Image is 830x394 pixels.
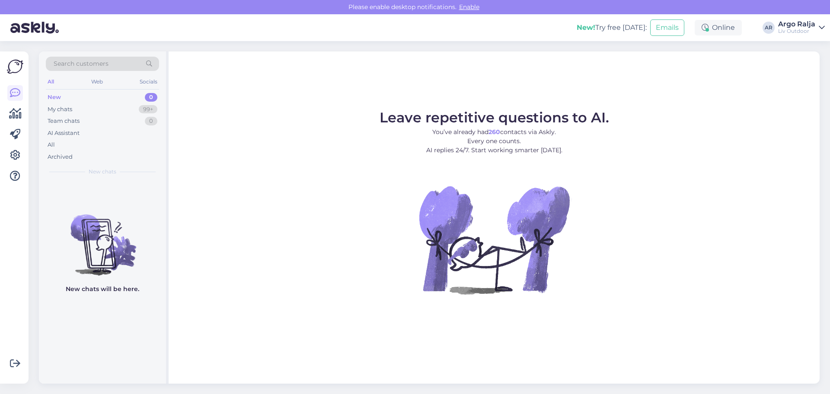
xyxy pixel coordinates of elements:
[778,21,825,35] a: Argo RaljaLiv Outdoor
[380,128,609,155] p: You’ve already had contacts via Askly. Every one counts. AI replies 24/7. Start working smarter [...
[577,23,595,32] b: New!
[778,28,815,35] div: Liv Outdoor
[48,117,80,125] div: Team chats
[695,20,742,35] div: Online
[48,93,61,102] div: New
[139,105,157,114] div: 99+
[145,93,157,102] div: 0
[89,76,105,87] div: Web
[650,19,684,36] button: Emails
[39,199,166,277] img: No chats
[138,76,159,87] div: Socials
[763,22,775,34] div: AR
[66,285,139,294] p: New chats will be here.
[89,168,116,176] span: New chats
[46,76,56,87] div: All
[416,162,572,317] img: No Chat active
[48,141,55,149] div: All
[778,21,815,28] div: Argo Ralja
[48,129,80,138] div: AI Assistant
[380,109,609,126] span: Leave repetitive questions to AI.
[577,22,647,33] div: Try free [DATE]:
[456,3,482,11] span: Enable
[48,105,72,114] div: My chats
[488,128,500,136] b: 260
[48,153,73,161] div: Archived
[54,59,109,68] span: Search customers
[7,58,23,75] img: Askly Logo
[145,117,157,125] div: 0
